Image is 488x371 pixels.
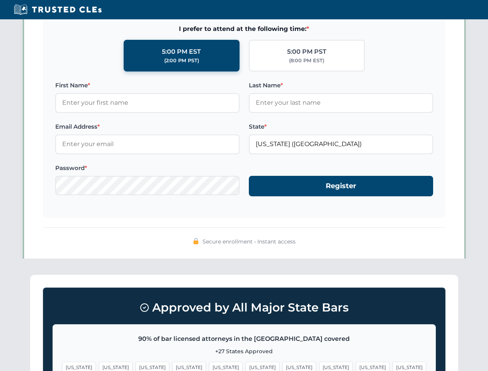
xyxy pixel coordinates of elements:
[287,47,326,57] div: 5:00 PM PST
[249,93,433,112] input: Enter your last name
[55,24,433,34] span: I prefer to attend at the following time:
[193,238,199,244] img: 🔒
[249,176,433,196] button: Register
[55,134,240,154] input: Enter your email
[62,334,426,344] p: 90% of bar licensed attorneys in the [GEOGRAPHIC_DATA] covered
[289,57,324,65] div: (8:00 PM EST)
[162,47,201,57] div: 5:00 PM EST
[62,347,426,356] p: +27 States Approved
[164,57,199,65] div: (2:00 PM PST)
[53,297,436,318] h3: Approved by All Major State Bars
[55,81,240,90] label: First Name
[55,122,240,131] label: Email Address
[55,163,240,173] label: Password
[249,81,433,90] label: Last Name
[202,237,296,246] span: Secure enrollment • Instant access
[12,4,104,15] img: Trusted CLEs
[249,134,433,154] input: Florida (FL)
[55,93,240,112] input: Enter your first name
[249,122,433,131] label: State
